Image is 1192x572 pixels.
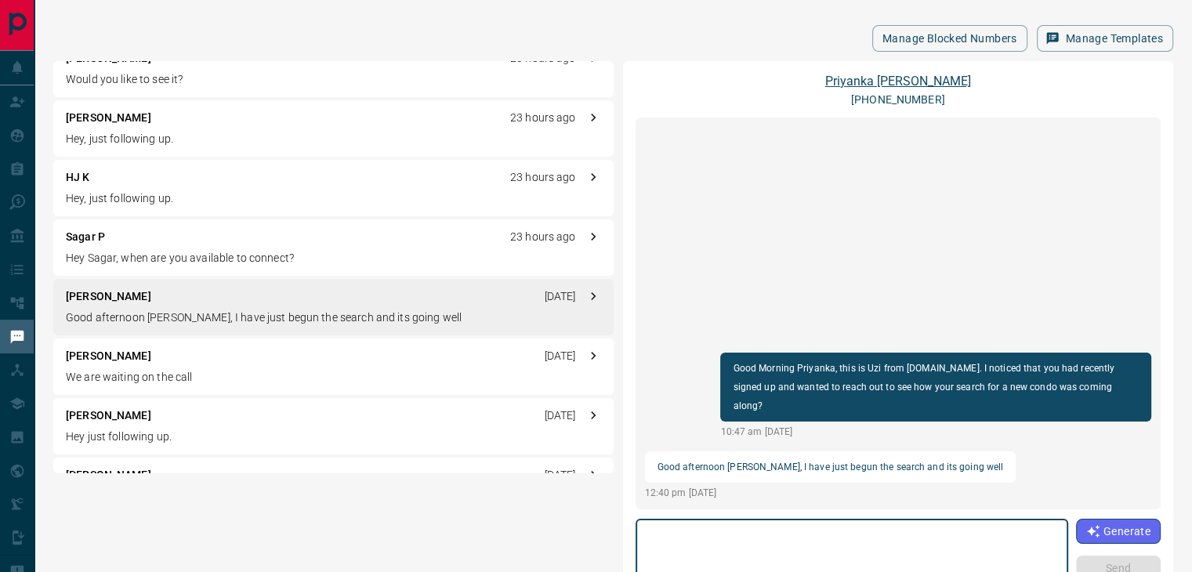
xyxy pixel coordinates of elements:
p: [PERSON_NAME] [66,288,151,305]
p: [PERSON_NAME] [66,348,151,364]
p: Would you like to see it? [66,71,601,88]
p: Hey, just following up. [66,131,601,147]
p: Good afternoon [PERSON_NAME], I have just begun the search and its going well [66,310,601,326]
p: [PERSON_NAME] [66,110,151,126]
p: [PHONE_NUMBER] [851,92,945,108]
p: [DATE] [545,348,576,364]
p: [PERSON_NAME] [66,407,151,424]
p: Hey Sagar, when are you available to connect? [66,250,601,266]
p: Sagar P [66,229,105,245]
p: Hey, just following up. [66,190,601,207]
button: Manage Blocked Numbers [872,25,1027,52]
a: Priyanka [PERSON_NAME] [825,74,971,89]
p: Good afternoon [PERSON_NAME], I have just begun the search and its going well [658,458,1004,476]
p: 23 hours ago [510,110,576,126]
button: Generate [1076,519,1161,544]
p: [PERSON_NAME] [66,467,151,483]
p: HJ K [66,169,90,186]
p: Hey just following up. [66,429,601,445]
p: [DATE] [545,467,576,483]
p: 10:47 am [DATE] [720,425,1151,439]
p: Good Morning Priyanka, this is Uzi from [DOMAIN_NAME]. I noticed that you had recently signed up ... [733,359,1139,415]
p: 23 hours ago [510,169,576,186]
p: [DATE] [545,407,576,424]
p: [DATE] [545,288,576,305]
button: Manage Templates [1037,25,1173,52]
p: We are waiting on the call [66,369,601,386]
p: 23 hours ago [510,229,576,245]
p: 12:40 pm [DATE] [645,486,1016,500]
